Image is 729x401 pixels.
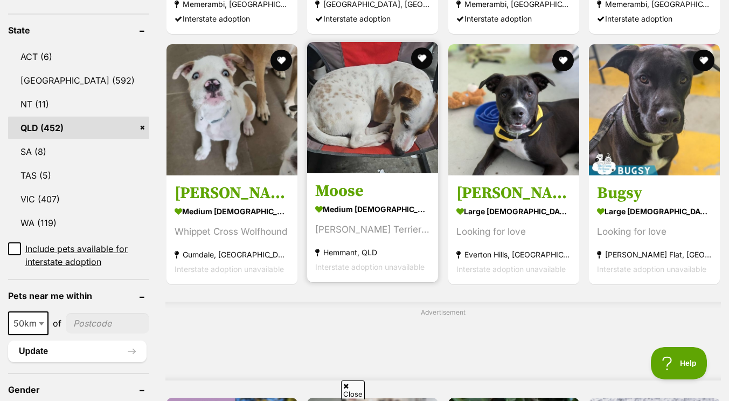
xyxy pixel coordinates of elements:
[165,302,721,380] div: Advertisement
[315,11,430,26] div: Interstate adoption
[175,183,289,203] h3: [PERSON_NAME]
[597,203,712,219] strong: large [DEMOGRAPHIC_DATA] Dog
[651,347,707,379] iframe: Help Scout Beacon - Open
[456,203,571,219] strong: large [DEMOGRAPHIC_DATA] Dog
[175,264,284,274] span: Interstate adoption unavailable
[175,247,289,262] strong: Gumdale, [GEOGRAPHIC_DATA]
[8,140,149,163] a: SA (8)
[8,69,149,92] a: [GEOGRAPHIC_DATA] (592)
[8,212,149,234] a: WA (119)
[175,225,289,239] div: Whippet Cross Wolfhound
[589,175,720,284] a: Bugsy large [DEMOGRAPHIC_DATA] Dog Looking for love [PERSON_NAME] Flat, [GEOGRAPHIC_DATA] Interst...
[597,225,712,239] div: Looking for love
[8,385,149,395] header: Gender
[166,175,297,284] a: [PERSON_NAME] medium [DEMOGRAPHIC_DATA] Dog Whippet Cross Wolfhound Gumdale, [GEOGRAPHIC_DATA] In...
[411,47,433,69] button: favourite
[315,222,430,237] div: [PERSON_NAME] Terrier X
[448,175,579,284] a: [PERSON_NAME] large [DEMOGRAPHIC_DATA] Dog Looking for love Everton Hills, [GEOGRAPHIC_DATA] Inte...
[693,50,714,71] button: favourite
[456,264,566,274] span: Interstate adoption unavailable
[597,247,712,262] strong: [PERSON_NAME] Flat, [GEOGRAPHIC_DATA]
[341,380,365,399] span: Close
[175,11,289,26] div: Interstate adoption
[456,183,571,203] h3: [PERSON_NAME]
[307,42,438,173] img: Moose - Jack Russell Terrier Dog
[552,50,573,71] button: favourite
[315,245,430,260] strong: Hemmant, QLD
[270,50,291,71] button: favourite
[589,44,720,175] img: Bugsy - Bullmastiff Dog
[307,173,438,282] a: Moose medium [DEMOGRAPHIC_DATA] Dog [PERSON_NAME] Terrier X Hemmant, QLD Interstate adoption unav...
[315,181,430,201] h3: Moose
[456,247,571,262] strong: Everton Hills, [GEOGRAPHIC_DATA]
[315,201,430,217] strong: medium [DEMOGRAPHIC_DATA] Dog
[456,225,571,239] div: Looking for love
[66,313,149,334] input: postcode
[456,11,571,26] div: Interstate adoption
[8,45,149,68] a: ACT (6)
[8,164,149,187] a: TAS (5)
[8,291,149,301] header: Pets near me within
[175,203,289,219] strong: medium [DEMOGRAPHIC_DATA] Dog
[597,264,706,274] span: Interstate adoption unavailable
[8,188,149,210] a: VIC (407)
[8,242,149,268] a: Include pets available for interstate adoption
[8,93,149,115] a: NT (11)
[25,242,149,268] span: Include pets available for interstate adoption
[597,11,712,26] div: Interstate adoption
[8,117,149,139] a: QLD (452)
[315,262,425,271] span: Interstate adoption unavailable
[8,311,48,335] span: 50km
[8,25,149,35] header: State
[166,44,297,175] img: Mindy - Whippet Dog
[8,341,147,362] button: Update
[448,44,579,175] img: Finn - Bullmastiff Dog
[53,317,61,330] span: of
[597,183,712,203] h3: Bugsy
[9,316,47,331] span: 50km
